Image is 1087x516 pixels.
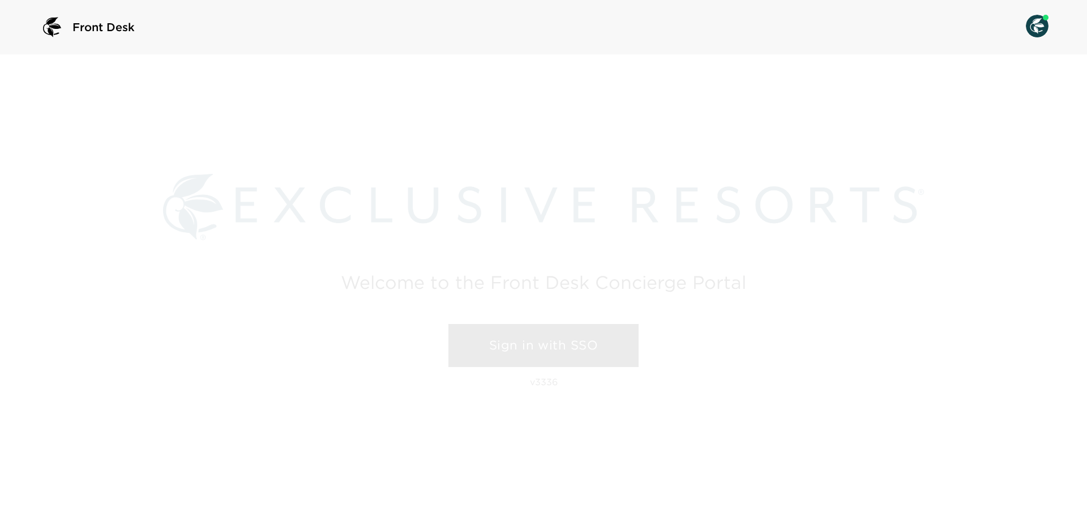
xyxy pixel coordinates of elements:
[72,19,135,35] span: Front Desk
[38,14,66,41] img: logo
[341,274,746,291] h2: Welcome to the Front Desk Concierge Portal
[1026,15,1049,37] img: User
[163,174,924,240] img: Exclusive Resorts logo
[530,376,558,387] p: v3336
[448,324,639,367] a: Sign in with SSO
